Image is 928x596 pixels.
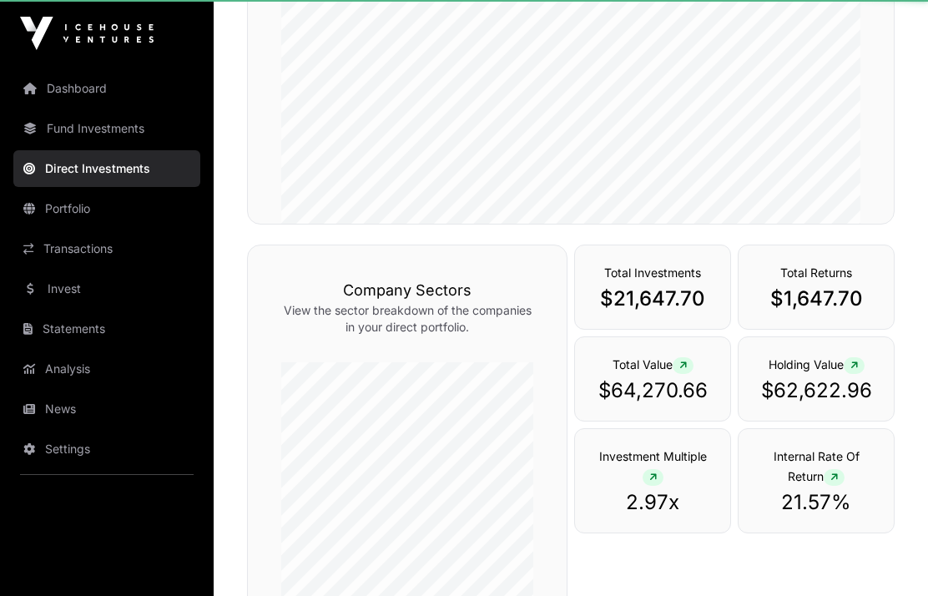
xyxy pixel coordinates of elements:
[13,150,200,187] a: Direct Investments
[755,489,877,516] p: 21.57%
[20,17,154,50] img: Icehouse Ventures Logo
[613,357,693,371] span: Total Value
[774,449,860,483] span: Internal Rate Of Return
[755,377,877,404] p: $62,622.96
[599,449,707,483] span: Investment Multiple
[281,279,533,302] h3: Company Sectors
[604,265,701,280] span: Total Investments
[13,431,200,467] a: Settings
[13,70,200,107] a: Dashboard
[592,285,714,312] p: $21,647.70
[13,230,200,267] a: Transactions
[13,391,200,427] a: News
[592,489,714,516] p: 2.97x
[13,190,200,227] a: Portfolio
[592,377,714,404] p: $64,270.66
[13,351,200,387] a: Analysis
[13,110,200,147] a: Fund Investments
[845,516,928,596] iframe: Chat Widget
[780,265,852,280] span: Total Returns
[755,285,877,312] p: $1,647.70
[13,270,200,307] a: Invest
[13,311,200,347] a: Statements
[281,302,533,336] p: View the sector breakdown of the companies in your direct portfolio.
[769,357,865,371] span: Holding Value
